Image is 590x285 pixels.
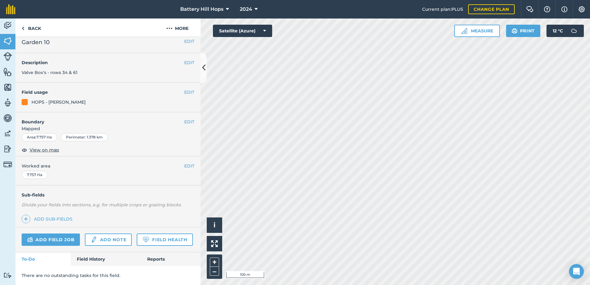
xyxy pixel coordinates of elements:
img: svg+xml;base64,PD94bWwgdmVyc2lvbj0iMS4wIiBlbmNvZGluZz0idXRmLTgiPz4KPCEtLSBHZW5lcmF0b3I6IEFkb2JlIE... [3,129,12,138]
button: View on map [22,146,59,154]
a: Field History [71,252,141,266]
a: Back [15,19,47,37]
img: svg+xml;base64,PHN2ZyB4bWxucz0iaHR0cDovL3d3dy53My5vcmcvMjAwMC9zdmciIHdpZHRoPSIxNyIgaGVpZ2h0PSIxNy... [561,6,567,13]
button: + [210,258,219,267]
em: Divide your fields into sections, e.g. for multiple crops or grazing blocks [22,202,181,208]
img: svg+xml;base64,PD94bWwgdmVyc2lvbj0iMS4wIiBlbmNvZGluZz0idXRmLTgiPz4KPCEtLSBHZW5lcmF0b3I6IEFkb2JlIE... [3,160,12,169]
a: Add sub-fields [22,215,75,223]
img: svg+xml;base64,PHN2ZyB4bWxucz0iaHR0cDovL3d3dy53My5vcmcvMjAwMC9zdmciIHdpZHRoPSI1NiIgaGVpZ2h0PSI2MC... [3,83,12,92]
a: Change plan [468,4,515,14]
img: svg+xml;base64,PD94bWwgdmVyc2lvbj0iMS4wIiBlbmNvZGluZz0idXRmLTgiPz4KPCEtLSBHZW5lcmF0b3I6IEFkb2JlIE... [90,236,97,243]
img: svg+xml;base64,PHN2ZyB4bWxucz0iaHR0cDovL3d3dy53My5vcmcvMjAwMC9zdmciIHdpZHRoPSIxOCIgaGVpZ2h0PSIyNC... [22,146,27,154]
span: 2024 [240,6,252,13]
button: 12 °C [546,25,584,37]
span: View on map [30,147,59,153]
h4: Sub-fields [15,192,201,198]
img: svg+xml;base64,PD94bWwgdmVyc2lvbj0iMS4wIiBlbmNvZGluZz0idXRmLTgiPz4KPCEtLSBHZW5lcmF0b3I6IEFkb2JlIE... [3,272,12,278]
img: fieldmargin Logo [6,4,15,14]
a: Add field job [22,233,80,246]
span: Mapped [15,125,201,132]
img: svg+xml;base64,PD94bWwgdmVyc2lvbj0iMS4wIiBlbmNvZGluZz0idXRmLTgiPz4KPCEtLSBHZW5lcmF0b3I6IEFkb2JlIE... [3,144,12,154]
img: Ruler icon [461,28,467,34]
button: Measure [454,25,500,37]
div: 7.757 Ha [22,171,48,179]
div: Open Intercom Messenger [569,264,584,279]
span: Battery Hill Hops [180,6,223,13]
a: Field Health [137,233,193,246]
img: A cog icon [578,6,585,12]
img: svg+xml;base64,PD94bWwgdmVyc2lvbj0iMS4wIiBlbmNvZGluZz0idXRmLTgiPz4KPCEtLSBHZW5lcmF0b3I6IEFkb2JlIE... [3,98,12,107]
img: svg+xml;base64,PHN2ZyB4bWxucz0iaHR0cDovL3d3dy53My5vcmcvMjAwMC9zdmciIHdpZHRoPSIxOSIgaGVpZ2h0PSIyNC... [512,27,517,35]
button: Satellite (Azure) [213,25,272,37]
div: HOPS - [PERSON_NAME] [31,99,86,105]
img: svg+xml;base64,PHN2ZyB4bWxucz0iaHR0cDovL3d3dy53My5vcmcvMjAwMC9zdmciIHdpZHRoPSI5IiBoZWlnaHQ9IjI0Ii... [22,25,24,32]
h4: Description [22,59,194,66]
img: svg+xml;base64,PHN2ZyB4bWxucz0iaHR0cDovL3d3dy53My5vcmcvMjAwMC9zdmciIHdpZHRoPSI1NiIgaGVpZ2h0PSI2MC... [3,67,12,76]
img: svg+xml;base64,PD94bWwgdmVyc2lvbj0iMS4wIiBlbmNvZGluZz0idXRmLTgiPz4KPCEtLSBHZW5lcmF0b3I6IEFkb2JlIE... [3,52,12,61]
p: There are no outstanding tasks for this field. [22,272,194,279]
button: EDIT [184,118,194,125]
div: Perimeter : 1.378 km [61,133,108,141]
button: i [207,217,222,233]
span: Valve Box's - rows 34 & 61 [22,70,77,75]
button: Print [506,25,541,37]
button: More [154,19,201,37]
a: Add note [85,233,132,246]
h4: Field usage [22,89,184,96]
button: – [210,267,219,276]
button: EDIT [184,59,194,66]
span: Current plan : PLUS [422,6,463,13]
a: To-Do [15,252,71,266]
button: EDIT [184,89,194,96]
span: Worked area [22,163,194,169]
img: svg+xml;base64,PHN2ZyB4bWxucz0iaHR0cDovL3d3dy53My5vcmcvMjAwMC9zdmciIHdpZHRoPSIxNCIgaGVpZ2h0PSIyNC... [24,215,28,223]
button: EDIT [184,163,194,169]
span: 12 ° C [553,25,563,37]
img: svg+xml;base64,PHN2ZyB4bWxucz0iaHR0cDovL3d3dy53My5vcmcvMjAwMC9zdmciIHdpZHRoPSIyMCIgaGVpZ2h0PSIyNC... [166,25,172,32]
span: i [214,221,215,229]
img: svg+xml;base64,PD94bWwgdmVyc2lvbj0iMS4wIiBlbmNvZGluZz0idXRmLTgiPz4KPCEtLSBHZW5lcmF0b3I6IEFkb2JlIE... [3,21,12,30]
img: svg+xml;base64,PD94bWwgdmVyc2lvbj0iMS4wIiBlbmNvZGluZz0idXRmLTgiPz4KPCEtLSBHZW5lcmF0b3I6IEFkb2JlIE... [27,236,33,243]
img: Four arrows, one pointing top left, one top right, one bottom right and the last bottom left [211,240,218,247]
img: svg+xml;base64,PHN2ZyB4bWxucz0iaHR0cDovL3d3dy53My5vcmcvMjAwMC9zdmciIHdpZHRoPSI1NiIgaGVpZ2h0PSI2MC... [3,36,12,46]
img: A question mark icon [543,6,551,12]
span: Garden 10 [22,38,50,47]
h4: Boundary [15,112,184,125]
img: Two speech bubbles overlapping with the left bubble in the forefront [526,6,534,12]
div: Area : 7.757 Ha [22,133,57,141]
a: Reports [141,252,201,266]
img: svg+xml;base64,PD94bWwgdmVyc2lvbj0iMS4wIiBlbmNvZGluZz0idXRmLTgiPz4KPCEtLSBHZW5lcmF0b3I6IEFkb2JlIE... [568,25,580,37]
button: EDIT [184,38,194,45]
img: svg+xml;base64,PD94bWwgdmVyc2lvbj0iMS4wIiBlbmNvZGluZz0idXRmLTgiPz4KPCEtLSBHZW5lcmF0b3I6IEFkb2JlIE... [3,114,12,123]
